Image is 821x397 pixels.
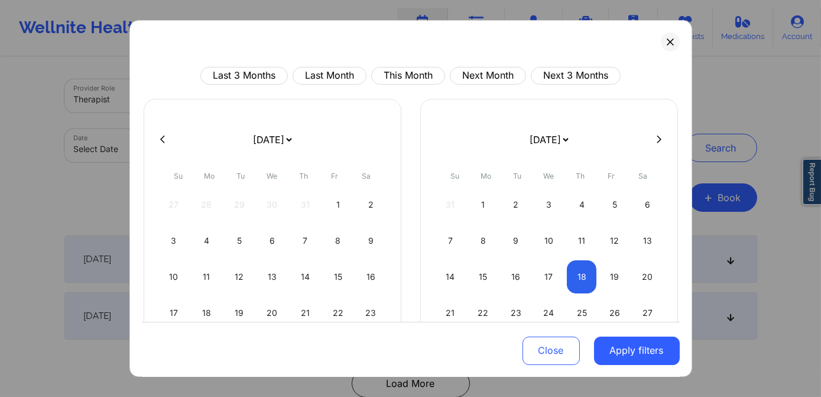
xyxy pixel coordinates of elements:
div: Tue Sep 23 2025 [501,296,531,330]
div: Wed Aug 06 2025 [257,224,287,257]
div: Mon Aug 04 2025 [192,224,222,257]
abbr: Tuesday [237,172,245,180]
div: Sun Sep 14 2025 [436,260,466,293]
div: Thu Sep 04 2025 [567,188,597,221]
abbr: Friday [332,172,339,180]
div: Thu Aug 21 2025 [290,296,320,330]
button: Last Month [293,67,366,85]
div: Sun Sep 21 2025 [436,296,466,330]
abbr: Thursday [576,172,585,180]
div: Tue Sep 16 2025 [501,260,531,293]
div: Mon Aug 18 2025 [192,296,222,330]
div: Mon Sep 15 2025 [468,260,498,293]
div: Fri Aug 15 2025 [323,260,353,293]
div: Sun Aug 17 2025 [159,296,189,330]
div: Wed Sep 10 2025 [534,224,564,257]
div: Sat Sep 13 2025 [632,224,663,257]
abbr: Tuesday [514,172,522,180]
abbr: Saturday [362,172,371,180]
div: Sat Aug 23 2025 [356,296,386,330]
div: Fri Sep 26 2025 [599,296,629,330]
abbr: Sunday [174,172,183,180]
button: Close [523,336,580,364]
div: Tue Aug 19 2025 [225,296,255,330]
div: Fri Aug 22 2025 [323,296,353,330]
div: Sat Sep 27 2025 [632,296,663,330]
div: Sun Aug 03 2025 [159,224,189,257]
div: Wed Sep 17 2025 [534,260,564,293]
div: Sun Sep 07 2025 [436,224,466,257]
div: Thu Sep 11 2025 [567,224,597,257]
div: Tue Sep 02 2025 [501,188,531,221]
div: Thu Aug 14 2025 [290,260,320,293]
div: Mon Sep 08 2025 [468,224,498,257]
div: Sat Sep 20 2025 [632,260,663,293]
div: Sat Sep 06 2025 [632,188,663,221]
button: Last 3 Months [200,67,288,85]
div: Wed Aug 13 2025 [257,260,287,293]
div: Mon Sep 22 2025 [468,296,498,330]
div: Mon Sep 01 2025 [468,188,498,221]
abbr: Wednesday [544,172,554,180]
div: Tue Sep 09 2025 [501,224,531,257]
button: This Month [371,67,445,85]
div: Tue Aug 12 2025 [225,260,255,293]
div: Fri Sep 19 2025 [599,260,629,293]
abbr: Thursday [299,172,308,180]
div: Wed Aug 20 2025 [257,296,287,330]
div: Fri Sep 05 2025 [599,188,629,221]
div: Fri Aug 08 2025 [323,224,353,257]
div: Wed Sep 24 2025 [534,296,564,330]
div: Sat Aug 09 2025 [356,224,386,257]
div: Tue Aug 05 2025 [225,224,255,257]
abbr: Sunday [450,172,459,180]
div: Thu Sep 18 2025 [567,260,597,293]
div: Mon Aug 11 2025 [192,260,222,293]
abbr: Monday [205,172,215,180]
div: Sat Aug 16 2025 [356,260,386,293]
div: Sun Aug 10 2025 [159,260,189,293]
div: Fri Aug 01 2025 [323,188,353,221]
div: Wed Sep 03 2025 [534,188,564,221]
abbr: Friday [608,172,615,180]
abbr: Monday [481,172,492,180]
abbr: Saturday [638,172,647,180]
button: Apply filters [594,336,680,364]
abbr: Wednesday [267,172,278,180]
div: Thu Sep 25 2025 [567,296,597,330]
button: Next Month [450,67,526,85]
button: Next 3 Months [531,67,621,85]
div: Thu Aug 07 2025 [290,224,320,257]
div: Fri Sep 12 2025 [599,224,629,257]
div: Sat Aug 02 2025 [356,188,386,221]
